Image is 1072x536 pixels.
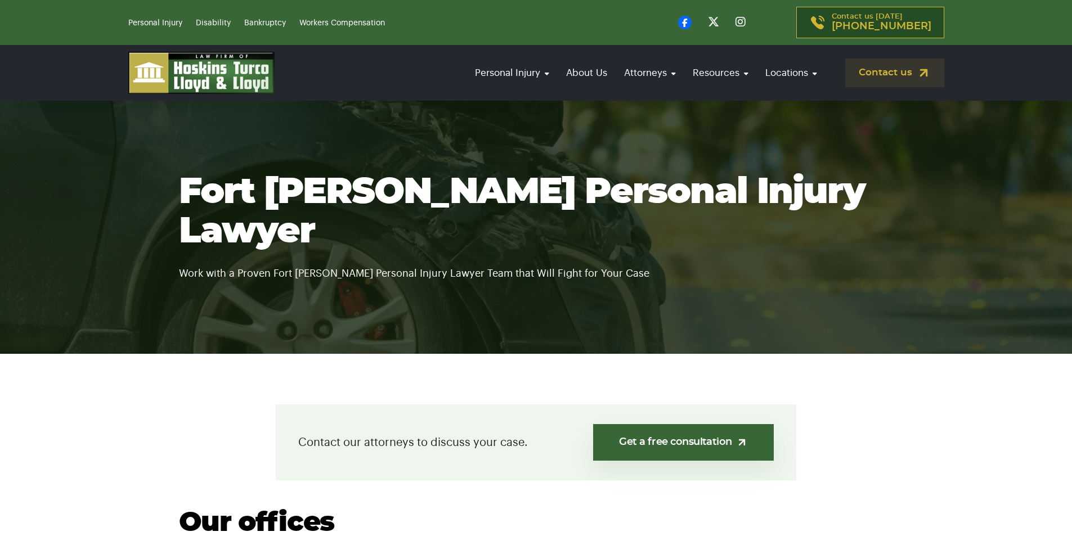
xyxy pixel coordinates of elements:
a: Disability [196,19,231,27]
p: Contact us [DATE] [832,13,931,32]
span: Fort [PERSON_NAME] Personal Injury Lawyer [179,174,865,250]
a: Get a free consultation [593,424,774,461]
a: Contact us [DATE][PHONE_NUMBER] [796,7,944,38]
a: Attorneys [618,57,681,89]
a: Personal Injury [469,57,555,89]
a: Contact us [845,58,944,87]
div: Contact our attorneys to discuss your case. [276,404,796,480]
a: Locations [760,57,823,89]
a: Personal Injury [128,19,182,27]
a: Resources [687,57,754,89]
p: Work with a Proven Fort [PERSON_NAME] Personal Injury Lawyer Team that Will Fight for Your Case [179,251,894,282]
a: Workers Compensation [299,19,385,27]
img: arrow-up-right-light.svg [736,436,748,448]
a: Bankruptcy [244,19,286,27]
a: About Us [560,57,613,89]
span: [PHONE_NUMBER] [832,21,931,32]
img: logo [128,52,275,94]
